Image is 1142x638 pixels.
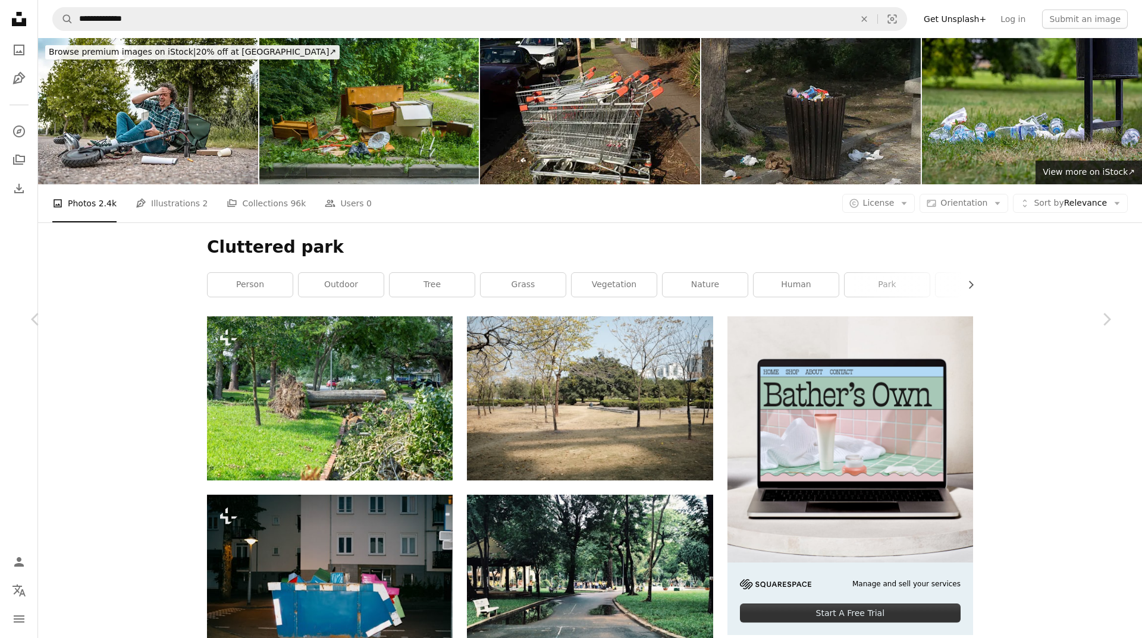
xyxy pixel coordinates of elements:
a: outdoor [299,273,384,297]
form: Find visuals sitewide [52,7,907,31]
button: scroll list to the right [960,273,973,297]
a: a park with a lot of trees and benches [467,393,713,404]
button: Orientation [920,194,1008,213]
span: Browse premium images on iStock | [49,47,196,56]
a: Photos [7,38,31,62]
img: Urban park marred by careless littering, plastic bottles, tissues lie scattered on grass beside bin. [922,38,1142,184]
a: Fallen tree in a yard [207,393,453,404]
div: Start A Free Trial [740,604,961,623]
button: Visual search [878,8,906,30]
button: Submit an image [1042,10,1128,29]
a: human [754,273,839,297]
a: grass [481,273,566,297]
button: Search Unsplash [53,8,73,30]
span: View more on iStock ↗ [1043,167,1135,177]
span: Orientation [940,198,987,208]
img: file-1705255347840-230a6ab5bca9image [740,579,811,589]
button: License [842,194,915,213]
a: View more on iStock↗ [1036,161,1142,184]
a: nature [663,273,748,297]
span: Relevance [1034,197,1107,209]
a: Users 0 [325,184,372,222]
a: Log in / Sign up [7,550,31,574]
a: tree [390,273,475,297]
a: Browse premium images on iStock|20% off at [GEOGRAPHIC_DATA]↗ [38,38,347,67]
a: vegetation [572,273,657,297]
img: Man Falls from Electric Scooter on Park Path, Feeling Embarrassed [38,38,258,184]
span: 96k [290,197,306,210]
a: person [208,273,293,297]
img: file-1707883121023-8e3502977149image [727,316,973,562]
a: Download History [7,177,31,200]
span: Sort by [1034,198,1063,208]
img: Abandoned shopping trolleys sit on the side of a suburban street lined with parked cars. [480,38,700,184]
button: Clear [851,8,877,30]
a: park [845,273,930,297]
span: License [863,198,895,208]
img: Fallen tree in a yard [207,316,453,480]
h1: Cluttered park [207,237,973,258]
img: A pile of junk is on the side of the road [259,38,479,184]
a: plant [936,273,1021,297]
a: Illustrations [7,67,31,90]
span: 2 [203,197,208,210]
a: Next [1071,262,1142,376]
button: Menu [7,607,31,631]
img: overflowing trash [701,38,921,184]
span: 20% off at [GEOGRAPHIC_DATA] ↗ [49,47,336,56]
a: Collections [7,148,31,172]
a: Illustrations 2 [136,184,208,222]
span: 0 [366,197,372,210]
img: a park with a lot of trees and benches [467,316,713,480]
a: Collections 96k [227,184,306,222]
a: Explore [7,120,31,143]
a: A dumpster is overflowing in front of buildings. [207,571,453,582]
a: Log in [993,10,1033,29]
a: Get Unsplash+ [917,10,993,29]
button: Language [7,579,31,602]
a: Manage and sell your servicesStart A Free Trial [727,316,973,635]
button: Sort byRelevance [1013,194,1128,213]
span: Manage and sell your services [852,579,961,589]
a: gray concrete road between green trees during daytime [467,581,713,592]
